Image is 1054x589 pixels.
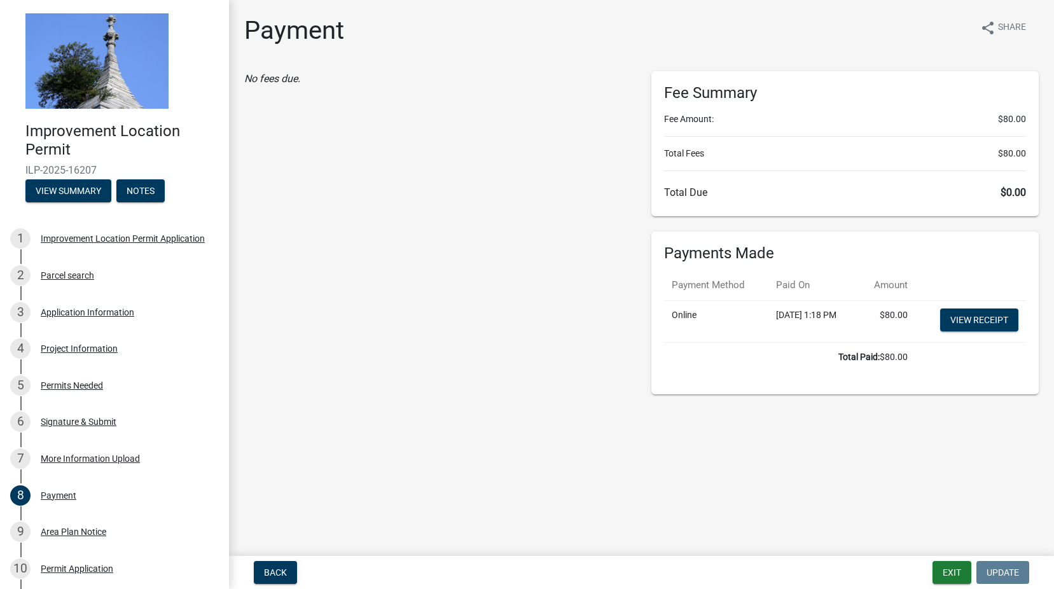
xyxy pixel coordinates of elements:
h4: Improvement Location Permit [25,122,219,159]
b: Total Paid: [838,352,880,362]
wm-modal-confirm: Summary [25,186,111,197]
div: 6 [10,412,31,432]
button: Update [976,561,1029,584]
span: Share [998,20,1026,36]
div: Parcel search [41,271,94,280]
td: $80.00 [857,300,915,342]
div: 5 [10,375,31,396]
th: Payment Method [664,270,768,300]
span: $80.00 [998,113,1026,126]
button: Exit [933,561,971,584]
th: Paid On [768,270,858,300]
img: Decatur County, Indiana [25,13,169,109]
div: 1 [10,228,31,249]
span: $0.00 [1001,186,1026,198]
h6: Payments Made [664,244,1027,263]
th: Amount [857,270,915,300]
span: $80.00 [998,147,1026,160]
div: Payment [41,491,76,500]
h6: Total Due [664,186,1027,198]
div: 10 [10,558,31,579]
div: Area Plan Notice [41,527,106,536]
i: No fees due. [244,73,300,85]
div: 9 [10,522,31,542]
h1: Payment [244,15,344,46]
button: Notes [116,179,165,202]
button: Back [254,561,297,584]
div: More Information Upload [41,454,140,463]
div: 3 [10,302,31,322]
i: share [980,20,995,36]
button: shareShare [970,15,1036,40]
span: Back [264,567,287,578]
td: [DATE] 1:18 PM [768,300,858,342]
span: Update [987,567,1019,578]
span: ILP-2025-16207 [25,164,204,176]
div: 2 [10,265,31,286]
button: View Summary [25,179,111,202]
a: View receipt [940,308,1018,331]
div: Project Information [41,344,118,353]
div: Signature & Submit [41,417,116,426]
div: 8 [10,485,31,506]
li: Fee Amount: [664,113,1027,126]
div: 4 [10,338,31,359]
h6: Fee Summary [664,84,1027,102]
wm-modal-confirm: Notes [116,186,165,197]
div: Improvement Location Permit Application [41,234,205,243]
td: Online [664,300,768,342]
div: Permit Application [41,564,113,573]
div: 7 [10,448,31,469]
div: Application Information [41,308,134,317]
li: Total Fees [664,147,1027,160]
div: Permits Needed [41,381,103,390]
td: $80.00 [664,342,916,371]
